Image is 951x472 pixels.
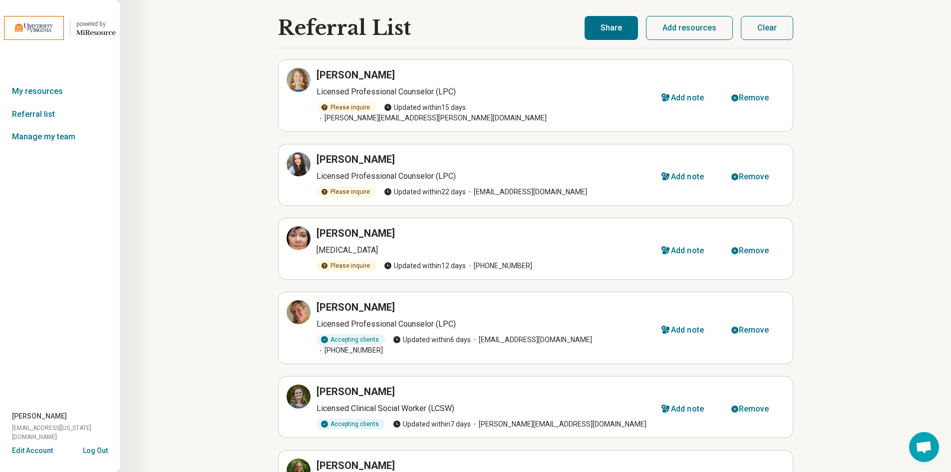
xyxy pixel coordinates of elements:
[393,419,471,430] span: Updated within 7 days
[317,86,650,98] p: Licensed Professional Counselor (LPC)
[671,247,704,255] div: Add note
[719,239,785,263] button: Remove
[585,16,638,40] button: Share
[384,102,466,113] span: Updated within 15 days
[719,165,785,189] button: Remove
[719,318,785,342] button: Remove
[649,318,719,342] button: Add note
[317,385,395,399] h3: [PERSON_NAME]
[317,300,395,314] h3: [PERSON_NAME]
[384,187,466,197] span: Updated within 22 days
[317,318,650,330] p: Licensed Professional Counselor (LPC)
[671,405,704,413] div: Add note
[317,403,650,415] p: Licensed Clinical Social Worker (LCSW)
[719,86,785,110] button: Remove
[317,419,385,430] div: Accepting clients
[739,326,769,334] div: Remove
[317,170,650,182] p: Licensed Professional Counselor (LPC)
[739,247,769,255] div: Remove
[741,16,793,40] button: Clear
[671,94,704,102] div: Add note
[384,261,466,271] span: Updated within 12 days
[317,152,395,166] h3: [PERSON_NAME]
[4,16,64,40] img: University of Virginia
[471,335,592,345] span: [EMAIL_ADDRESS][DOMAIN_NAME]
[649,239,719,263] button: Add note
[317,68,395,82] h3: [PERSON_NAME]
[671,326,704,334] div: Add note
[466,187,587,197] span: [EMAIL_ADDRESS][DOMAIN_NAME]
[649,86,719,110] button: Add note
[317,102,376,113] div: Please inquire
[317,113,547,123] span: [PERSON_NAME][EMAIL_ADDRESS][PERSON_NAME][DOMAIN_NAME]
[719,397,785,421] button: Remove
[4,16,116,40] a: University of Virginiapowered by
[317,244,650,256] p: [MEDICAL_DATA]
[739,173,769,181] div: Remove
[466,261,532,271] span: [PHONE_NUMBER]
[76,19,116,28] div: powered by
[317,186,376,197] div: Please inquire
[12,424,120,442] span: [EMAIL_ADDRESS][US_STATE][DOMAIN_NAME]
[646,16,733,40] button: Add resources
[909,432,939,462] div: Open chat
[393,335,471,345] span: Updated within 6 days
[739,94,769,102] div: Remove
[317,226,395,240] h3: [PERSON_NAME]
[317,334,385,345] div: Accepting clients
[317,260,376,271] div: Please inquire
[12,411,67,422] span: [PERSON_NAME]
[83,446,108,454] button: Log Out
[278,16,411,39] h1: Referral List
[317,345,383,356] span: [PHONE_NUMBER]
[471,419,646,430] span: [PERSON_NAME][EMAIL_ADDRESS][DOMAIN_NAME]
[649,397,719,421] button: Add note
[671,173,704,181] div: Add note
[12,446,53,456] button: Edit Account
[649,165,719,189] button: Add note
[739,405,769,413] div: Remove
